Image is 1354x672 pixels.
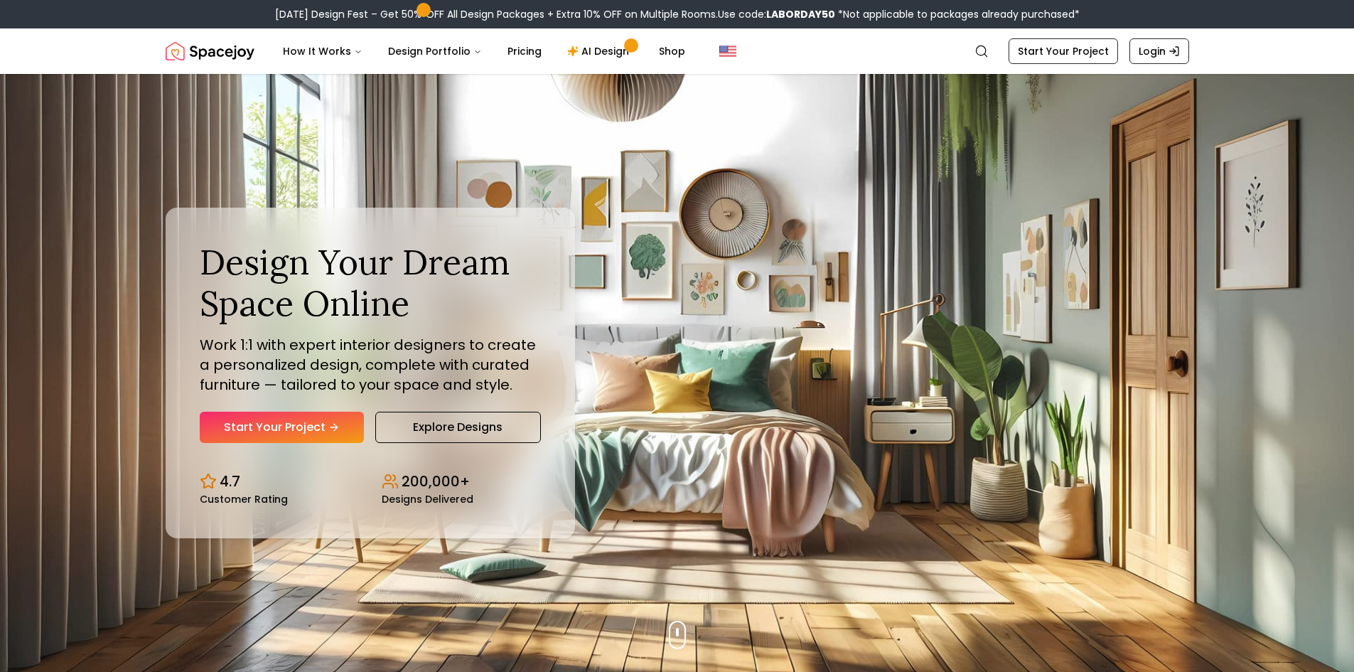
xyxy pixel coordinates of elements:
p: 200,000+ [402,471,470,491]
a: Explore Designs [375,412,541,443]
a: AI Design [556,37,645,65]
h1: Design Your Dream Space Online [200,242,541,324]
a: Shop [648,37,697,65]
p: Work 1:1 with expert interior designers to create a personalized design, complete with curated fu... [200,335,541,395]
nav: Main [272,37,697,65]
b: LABORDAY50 [766,7,835,21]
a: Pricing [496,37,553,65]
small: Designs Delivered [382,494,473,504]
button: Design Portfolio [377,37,493,65]
nav: Global [166,28,1189,74]
button: How It Works [272,37,374,65]
span: *Not applicable to packages already purchased* [835,7,1080,21]
a: Start Your Project [1009,38,1118,64]
img: Spacejoy Logo [166,37,254,65]
a: Spacejoy [166,37,254,65]
img: United States [719,43,736,60]
a: Start Your Project [200,412,364,443]
span: Use code: [718,7,835,21]
p: 4.7 [220,471,240,491]
div: Design stats [200,460,541,504]
a: Login [1129,38,1189,64]
div: [DATE] Design Fest – Get 50% OFF All Design Packages + Extra 10% OFF on Multiple Rooms. [275,7,1080,21]
small: Customer Rating [200,494,288,504]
